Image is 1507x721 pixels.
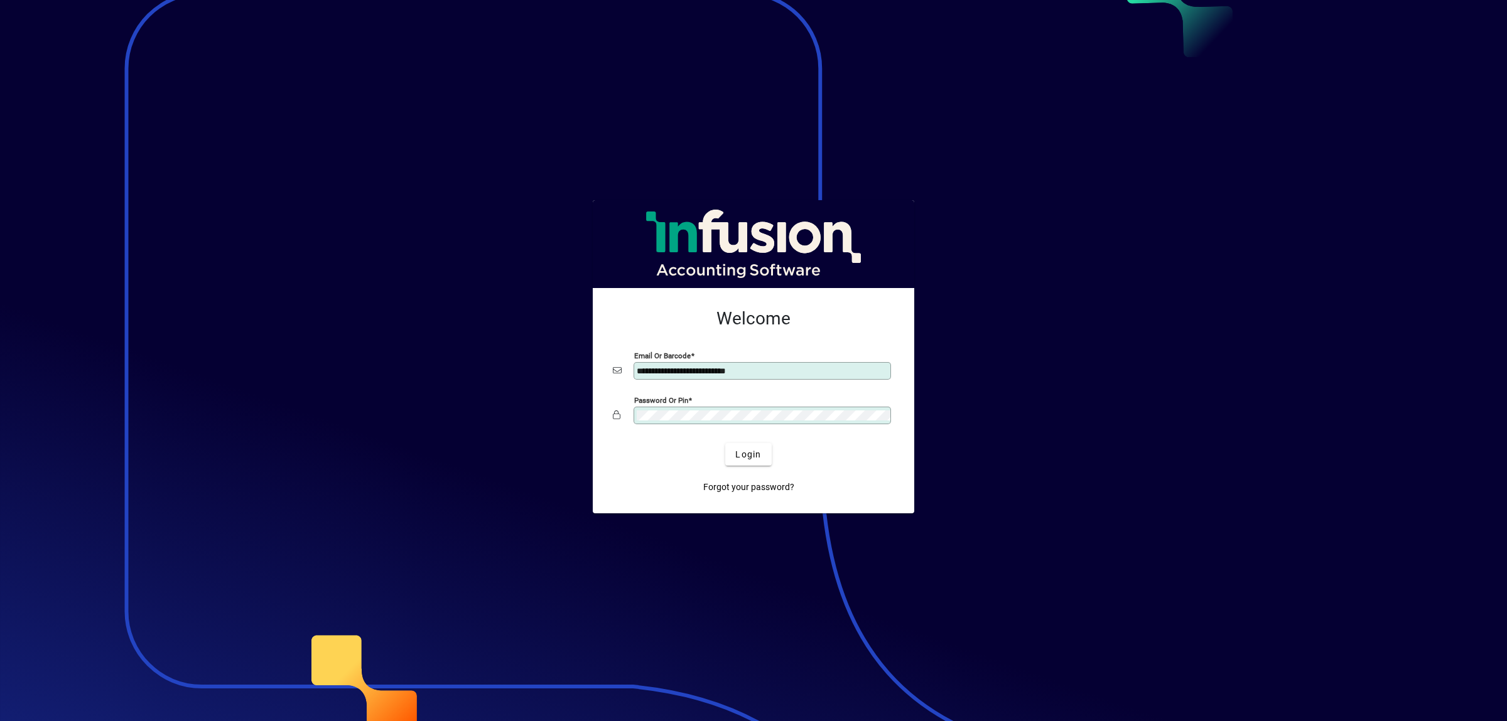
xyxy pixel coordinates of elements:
[703,481,794,494] span: Forgot your password?
[634,396,688,405] mat-label: Password or Pin
[613,308,894,329] h2: Welcome
[698,476,799,498] a: Forgot your password?
[725,443,771,466] button: Login
[735,448,761,461] span: Login
[634,351,691,360] mat-label: Email or Barcode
